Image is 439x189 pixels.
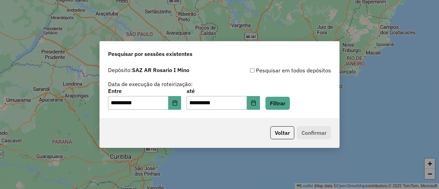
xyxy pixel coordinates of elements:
[247,96,260,110] button: Choose Date
[270,126,294,139] button: Voltar
[187,87,260,95] label: até
[108,80,193,88] label: Data de execução da roteirização:
[265,97,290,110] button: Filtrar
[168,96,181,110] button: Choose Date
[108,66,189,74] label: Depósito:
[132,67,189,73] strong: SAZ AR Rosario I Mino
[108,87,181,95] label: Entre
[219,66,331,74] div: Pesquisar em todos depósitos
[108,50,192,58] span: Pesquisar por sessões existentes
